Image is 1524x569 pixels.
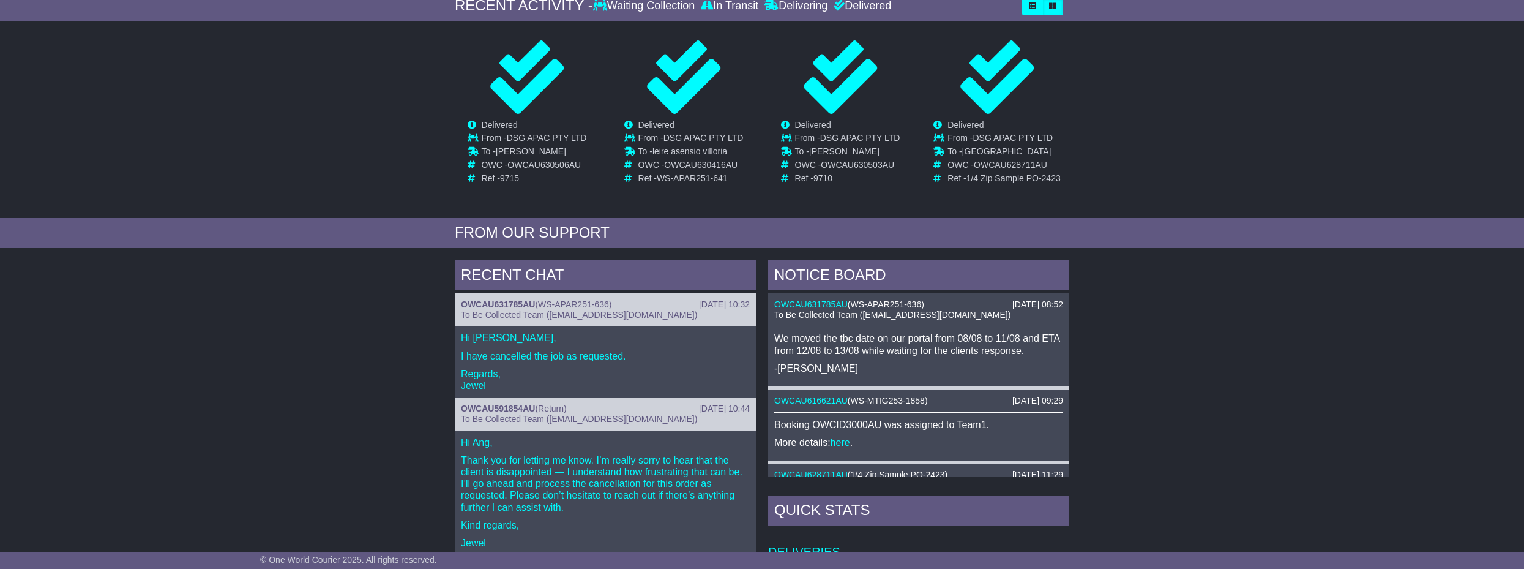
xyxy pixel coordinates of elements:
span: DSG APAC PTY LTD [663,133,744,143]
div: [DATE] 08:52 [1012,300,1063,310]
p: We moved the tbc date on our portal from 08/08 to 11/08 and ETA from 12/08 to 13/08 while waiting... [774,333,1063,356]
span: [PERSON_NAME] [809,146,880,156]
div: ( ) [774,300,1063,310]
div: ( ) [461,300,750,310]
td: Ref - [795,173,900,184]
td: Ref - [638,173,744,184]
td: To - [947,146,1060,160]
div: NOTICE BOARD [768,260,1069,293]
span: 9715 [500,173,519,183]
td: Ref - [482,173,587,184]
div: ( ) [774,396,1063,406]
p: Thank you for letting me know. I’m really sorry to hear that the client is disappointed — I under... [461,454,750,513]
span: leire asensio villoria [652,146,727,156]
a: OWCAU628711AU [774,470,848,480]
p: I have cancelled the job as requested. [461,350,750,362]
a: OWCAU616621AU [774,396,848,405]
td: To - [638,146,744,160]
td: From - [482,133,587,146]
span: OWCAU630503AU [821,160,894,170]
div: RECENT CHAT [455,260,756,293]
td: From - [795,133,900,146]
span: To Be Collected Team ([EMAIL_ADDRESS][DOMAIN_NAME]) [774,310,1010,320]
p: -[PERSON_NAME] [774,363,1063,374]
span: 1/4 Zip Sample PO-2423 [851,470,945,480]
span: 9710 [813,173,832,183]
span: Return [538,404,564,413]
span: To Be Collected Team ([EMAIL_ADDRESS][DOMAIN_NAME]) [461,414,697,424]
td: OWC - [638,160,744,173]
a: here [831,437,850,448]
td: OWC - [795,160,900,173]
span: Delivered [795,120,831,130]
div: ( ) [774,470,1063,480]
td: From - [947,133,1060,146]
a: OWCAU631785AU [774,300,848,309]
td: To - [482,146,587,160]
a: OWCAU631785AU [461,300,535,309]
span: DSG APAC PTY LTD [973,133,1053,143]
span: © One World Courier 2025. All rights reserved. [260,555,437,565]
span: To Be Collected Team ([EMAIL_ADDRESS][DOMAIN_NAME]) [461,310,697,320]
span: Delivered [638,120,674,130]
span: [PERSON_NAME] [496,146,566,156]
td: OWC - [482,160,587,173]
a: OWCAU591854AU [461,404,535,413]
span: WS-APAR251-641 [657,173,728,183]
span: [GEOGRAPHIC_DATA] [962,146,1051,156]
p: Regards, Jewel [461,368,750,391]
span: 1/4 Zip Sample PO-2423 [966,173,1061,183]
div: Quick Stats [768,496,1069,529]
div: FROM OUR SUPPORT [455,224,1069,242]
span: OWCAU630506AU [507,160,581,170]
span: OWCAU628711AU [974,160,1047,170]
td: Ref - [947,173,1060,184]
span: WS-APAR251-636 [851,300,922,309]
span: WS-MTIG253-1858 [851,396,925,405]
p: Jewel [461,537,750,549]
p: Kind regards, [461,519,750,531]
div: ( ) [461,404,750,414]
td: To - [795,146,900,160]
p: Hi Ang, [461,437,750,448]
p: Hi [PERSON_NAME], [461,332,750,344]
td: Deliveries [768,529,1069,560]
span: OWCAU630416AU [664,160,738,170]
div: [DATE] 10:32 [699,300,750,310]
span: WS-APAR251-636 [538,300,609,309]
td: OWC - [947,160,1060,173]
p: More details: . [774,437,1063,448]
span: Delivered [482,120,518,130]
span: Delivered [947,120,984,130]
div: [DATE] 11:29 [1012,470,1063,480]
span: DSG APAC PTY LTD [820,133,900,143]
p: Booking OWCID3000AU was assigned to Team1. [774,419,1063,431]
div: [DATE] 10:44 [699,404,750,414]
span: DSG APAC PTY LTD [507,133,587,143]
div: [DATE] 09:29 [1012,396,1063,406]
td: From - [638,133,744,146]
